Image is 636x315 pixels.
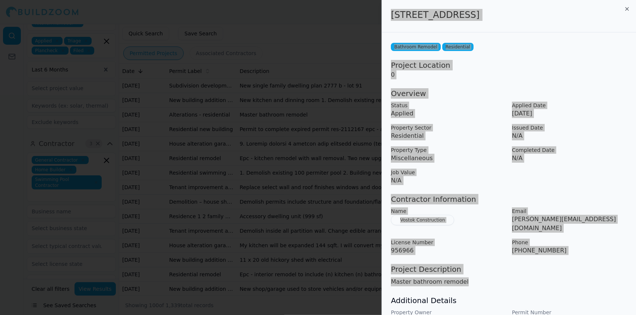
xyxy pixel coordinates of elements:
p: Miscellaneous [391,154,506,163]
h3: Additional Details [391,295,627,306]
p: N/A [512,154,627,163]
div: 0 [391,60,627,79]
p: Property Sector [391,124,506,131]
h3: Contractor Information [391,194,627,204]
p: [PHONE_NUMBER] [512,246,627,255]
p: Master bathroom remodel [391,277,627,286]
button: Vostok Construction [391,215,454,225]
p: 956966 [391,246,506,255]
p: License Number [391,239,506,246]
h3: Project Description [391,264,627,274]
h3: Overview [391,88,627,99]
p: N/A [512,131,627,140]
p: [PERSON_NAME][EMAIL_ADDRESS][DOMAIN_NAME] [512,215,627,233]
h3: Project Location [391,60,627,70]
p: Email [512,207,627,215]
p: N/A [391,176,506,185]
span: Residential [442,43,474,51]
p: Phone [512,239,627,246]
p: Status [391,102,506,109]
p: Issued Date [512,124,627,131]
p: [DATE] [512,109,627,118]
p: Applied Date [512,102,627,109]
p: Completed Date [512,146,627,154]
h2: [STREET_ADDRESS] [391,9,627,21]
p: Applied [391,109,506,118]
p: Name [391,207,506,215]
span: Bathroom Remodel [391,43,440,51]
p: Property Type [391,146,506,154]
p: Job Value [391,169,506,176]
p: Residential [391,131,506,140]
